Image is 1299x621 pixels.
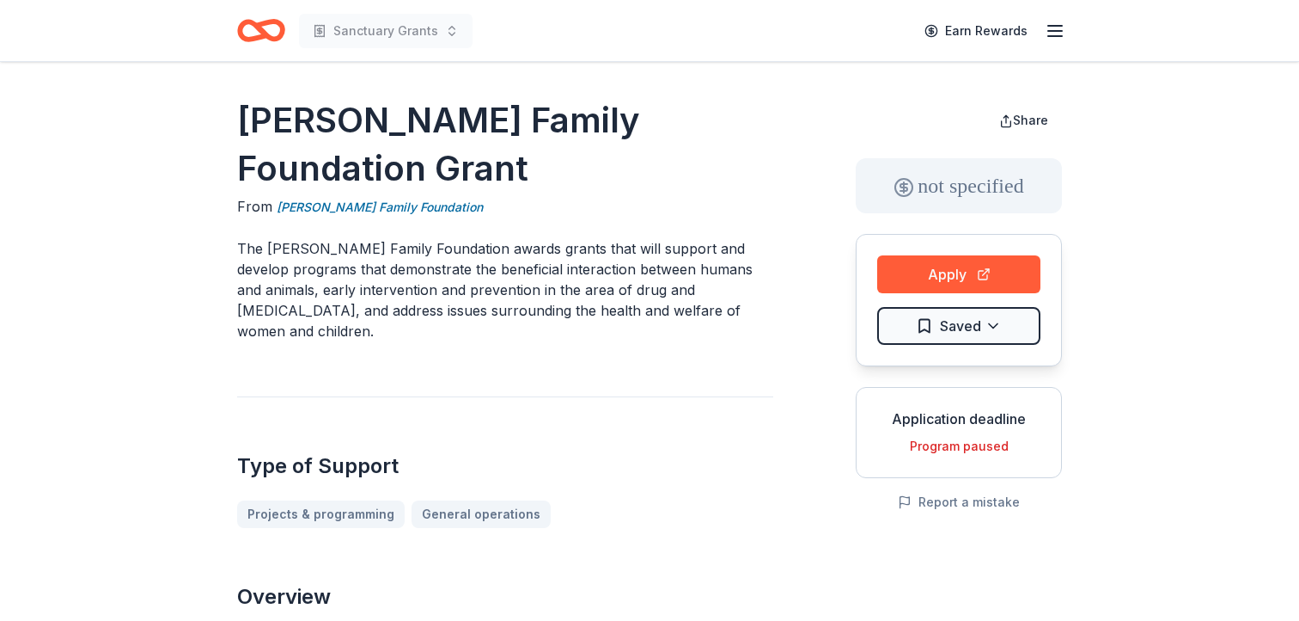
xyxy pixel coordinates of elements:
[940,315,981,337] span: Saved
[237,10,285,51] a: Home
[237,196,773,218] div: From
[856,158,1062,213] div: not specified
[237,96,773,193] h1: [PERSON_NAME] Family Foundation Grant
[237,238,773,341] p: The [PERSON_NAME] Family Foundation awards grants that will support and develop programs that dem...
[985,103,1062,138] button: Share
[277,197,483,218] a: [PERSON_NAME] Family Foundation
[299,14,473,48] button: Sanctuary Grants
[898,492,1020,513] button: Report a mistake
[237,452,773,480] h2: Type of Support
[870,409,1047,429] div: Application deadline
[914,15,1038,46] a: Earn Rewards
[333,21,438,41] span: Sanctuary Grants
[1013,113,1048,127] span: Share
[237,501,405,528] a: Projects & programming
[877,255,1040,293] button: Apply
[877,307,1040,345] button: Saved
[237,583,773,611] h2: Overview
[870,436,1047,457] div: Program paused
[412,501,551,528] a: General operations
